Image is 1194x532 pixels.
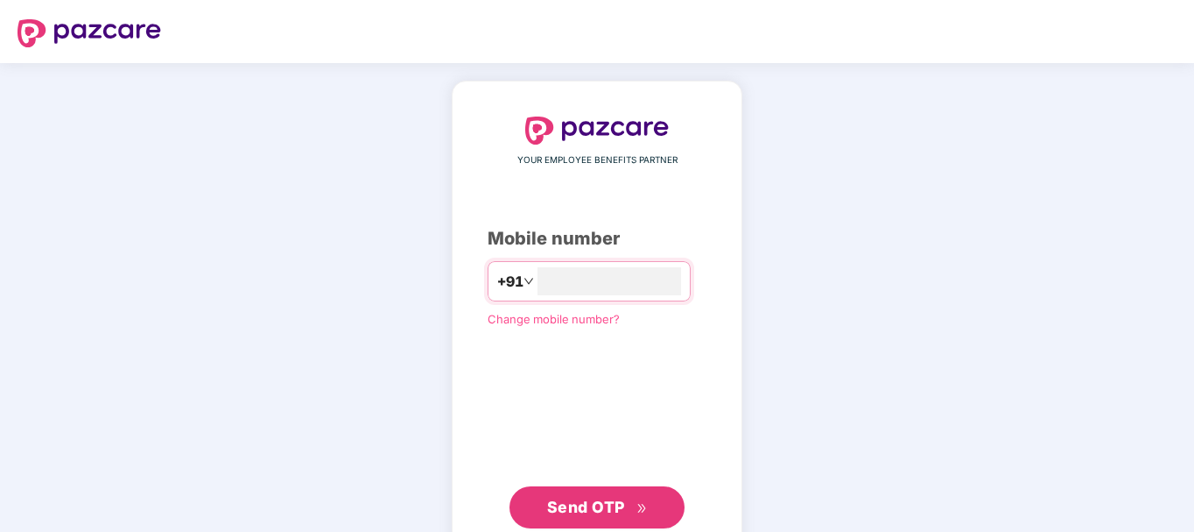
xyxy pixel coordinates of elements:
span: Send OTP [547,498,625,516]
span: YOUR EMPLOYEE BENEFITS PARTNER [517,153,678,167]
div: Mobile number [488,225,706,252]
span: +91 [497,271,523,293]
span: down [523,276,534,287]
a: Change mobile number? [488,312,620,326]
img: logo [18,19,161,47]
img: logo [525,117,669,145]
button: Send OTPdouble-right [509,486,685,528]
span: double-right [636,503,648,514]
